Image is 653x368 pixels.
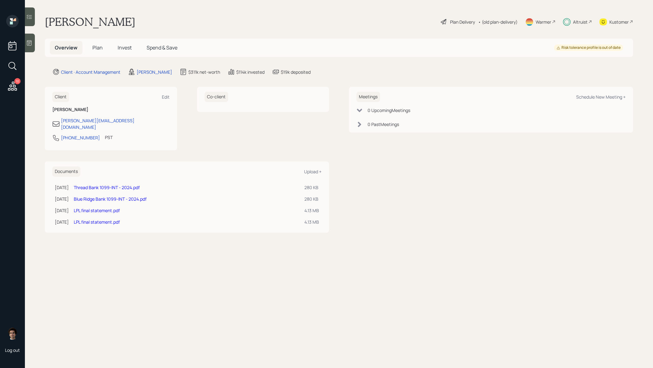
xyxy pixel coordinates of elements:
[304,184,319,191] div: 280 KB
[304,196,319,202] div: 280 KB
[74,207,120,213] a: LPL final statement.pdf
[356,92,380,102] h6: Meetings
[450,19,475,25] div: Plan Delivery
[304,207,319,214] div: 4.13 MB
[609,19,629,25] div: Kustomer
[61,117,170,130] div: [PERSON_NAME][EMAIL_ADDRESS][DOMAIN_NAME]
[6,327,19,340] img: harrison-schaefer-headshot-2.png
[52,166,80,177] h6: Documents
[478,19,518,25] div: • (old plan-delivery)
[147,44,177,51] span: Spend & Save
[368,121,399,128] div: 0 Past Meeting s
[5,347,20,353] div: Log out
[204,92,228,102] h6: Co-client
[162,94,170,100] div: Edit
[74,196,147,202] a: Blue Ridge Bank 1099-INT - 2024.pdf
[55,196,69,202] div: [DATE]
[74,184,140,190] a: Thread Bank 1099-INT - 2024.pdf
[557,45,621,50] div: Risk tolerance profile is out of date
[304,169,322,175] div: Upload +
[188,69,220,75] div: $311k net-worth
[55,184,69,191] div: [DATE]
[573,19,588,25] div: Altruist
[137,69,172,75] div: [PERSON_NAME]
[368,107,410,114] div: 0 Upcoming Meeting s
[281,69,311,75] div: $19k deposited
[52,107,170,112] h6: [PERSON_NAME]
[52,92,69,102] h6: Client
[61,69,120,75] div: Client · Account Management
[45,15,135,29] h1: [PERSON_NAME]
[55,44,78,51] span: Overview
[55,219,69,225] div: [DATE]
[55,207,69,214] div: [DATE]
[304,219,319,225] div: 4.13 MB
[61,134,100,141] div: [PHONE_NUMBER]
[14,78,21,84] div: 10
[118,44,132,51] span: Invest
[92,44,103,51] span: Plan
[536,19,551,25] div: Warmer
[105,134,113,141] div: PST
[576,94,626,100] div: Schedule New Meeting +
[236,69,265,75] div: $114k invested
[74,219,120,225] a: LPL final statement.pdf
